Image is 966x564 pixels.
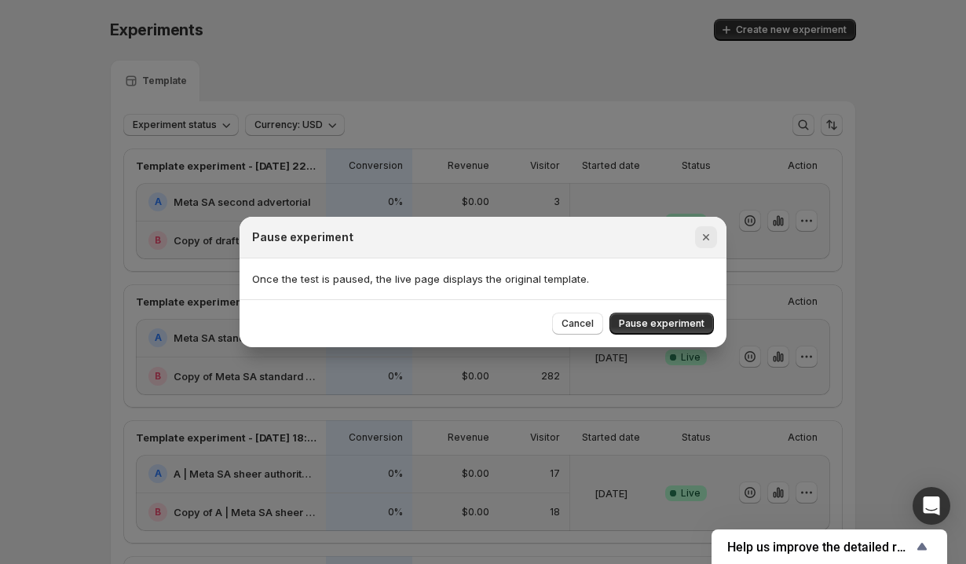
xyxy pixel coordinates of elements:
[619,317,704,330] span: Pause experiment
[727,540,913,555] span: Help us improve the detailed report for A/B campaigns
[727,537,931,556] button: Show survey - Help us improve the detailed report for A/B campaigns
[913,487,950,525] div: Open Intercom Messenger
[252,229,353,245] h2: Pause experiment
[252,271,714,287] p: Once the test is paused, the live page displays the original template.
[552,313,603,335] button: Cancel
[562,317,594,330] span: Cancel
[695,226,717,248] button: Close
[609,313,714,335] button: Pause experiment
